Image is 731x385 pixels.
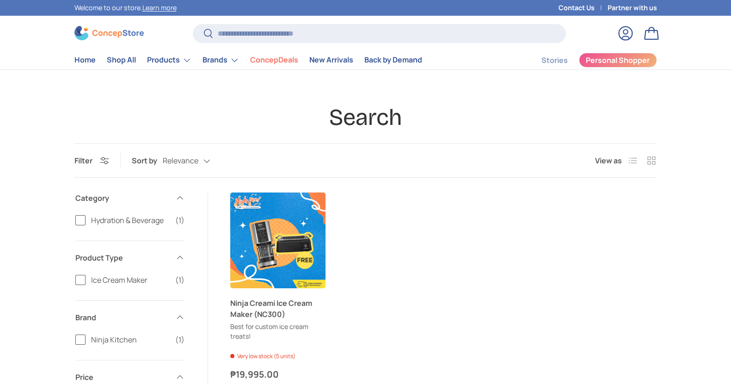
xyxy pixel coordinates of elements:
[75,312,170,323] span: Brand
[250,51,298,69] a: ConcepDeals
[74,26,144,40] img: ConcepStore
[75,301,184,334] summary: Brand
[595,155,622,166] span: View as
[559,3,608,13] a: Contact Us
[74,3,177,13] p: Welcome to our store.
[197,51,245,69] summary: Brands
[519,51,657,69] nav: Secondary
[75,192,170,204] span: Category
[75,181,184,215] summary: Category
[75,252,170,263] span: Product Type
[141,51,197,69] summary: Products
[74,51,422,69] nav: Primary
[163,153,229,169] button: Relevance
[163,156,198,165] span: Relevance
[74,51,96,69] a: Home
[91,274,170,286] span: Ice Cream Maker
[586,56,650,64] span: Personal Shopper
[107,51,136,69] a: Shop All
[203,51,239,69] a: Brands
[142,3,177,12] a: Learn more
[175,215,184,226] span: (1)
[74,155,109,166] button: Filter
[579,53,657,68] a: Personal Shopper
[541,51,568,69] a: Stories
[75,241,184,274] summary: Product Type
[74,103,657,132] h1: Search
[364,51,422,69] a: Back by Demand
[230,298,326,320] a: Ninja Creami Ice Cream Maker (NC300)
[75,372,170,383] span: Price
[91,215,170,226] span: Hydration & Beverage
[175,274,184,286] span: (1)
[175,334,184,345] span: (1)
[230,192,326,288] a: Ninja Creami Ice Cream Maker (NC300)
[74,155,92,166] span: Filter
[91,334,170,345] span: Ninja Kitchen
[608,3,657,13] a: Partner with us
[147,51,191,69] a: Products
[309,51,353,69] a: New Arrivals
[132,155,163,166] label: Sort by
